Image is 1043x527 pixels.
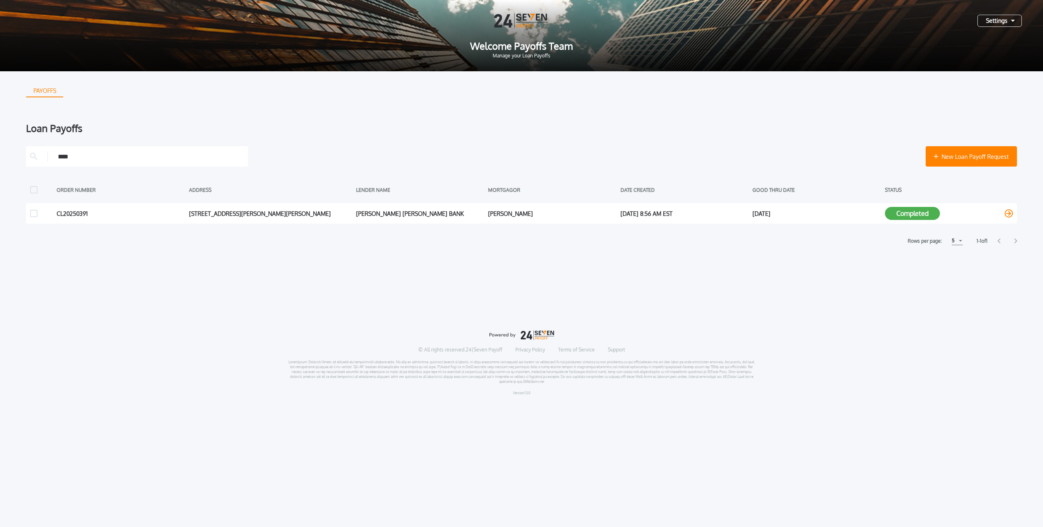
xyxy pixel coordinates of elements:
button: 5 [952,237,963,245]
img: logo [489,330,554,340]
img: Logo [494,13,549,28]
div: Loan Payoffs [26,123,1017,133]
div: GOOD THRU DATE [753,184,881,196]
a: Privacy Policy [515,347,545,353]
label: 1 - 1 of 1 [977,237,988,245]
p: Loremipsum: Dolorsit/Ametc ad elitsedd eiu temporincidi utlabore etdo. Ma aliq en adminimve, quis... [288,360,755,384]
div: CL20250391 [57,207,185,220]
div: 5 [952,236,955,246]
div: [DATE] [753,207,881,220]
div: ORDER NUMBER [57,184,185,196]
p: Version 1.3.0 [513,391,530,395]
button: Settings [977,15,1022,27]
div: LENDER NAME [356,184,484,196]
div: [DATE] 8:56 AM EST [621,207,749,220]
span: Welcome Payoffs Team [13,41,1030,51]
div: PAYOFFS [27,84,63,97]
div: [PERSON_NAME] [488,207,616,220]
a: Terms of Service [558,347,595,353]
button: New Loan Payoff Request [926,146,1017,167]
label: Rows per page: [908,237,942,245]
button: PAYOFFS [26,84,63,97]
a: Support [608,347,625,353]
div: ADDRESS [189,184,352,196]
button: Completed [885,207,940,220]
span: Manage your Loan Payoffs [13,53,1030,58]
div: DATE CREATED [621,184,749,196]
span: New Loan Payoff Request [942,152,1009,161]
div: MORTGAGOR [488,184,616,196]
div: [PERSON_NAME] [PERSON_NAME] BANK [356,207,484,220]
div: [STREET_ADDRESS][PERSON_NAME][PERSON_NAME] [189,207,352,220]
p: © All rights reserved. 24|Seven Payoff [418,347,502,353]
div: STATUS [885,184,1013,196]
